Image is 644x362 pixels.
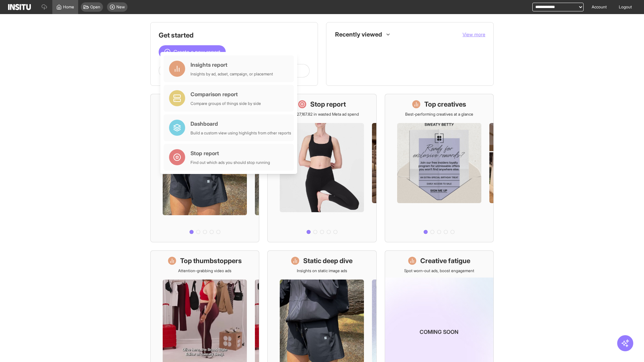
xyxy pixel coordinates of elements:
div: Build a custom view using highlights from other reports [191,130,291,136]
span: Open [90,4,100,10]
p: Best-performing creatives at a glance [405,112,473,117]
span: View more [463,32,485,37]
p: Insights on static image ads [297,268,347,274]
h1: Get started [159,31,310,40]
p: Attention-grabbing video ads [178,268,231,274]
h1: Static deep dive [303,256,353,265]
span: Home [63,4,74,10]
a: Stop reportSave £27,167.82 in wasted Meta ad spend [267,94,376,242]
button: Create a new report [159,45,226,59]
div: Stop report [191,149,270,157]
h1: Top thumbstoppers [180,256,242,265]
div: Compare groups of things side by side [191,101,261,106]
a: What's live nowSee all active ads instantly [150,94,259,242]
h1: Stop report [310,100,346,109]
div: Insights by ad, adset, campaign, or placement [191,71,273,77]
h1: Top creatives [424,100,466,109]
div: Dashboard [191,120,291,128]
a: Top creativesBest-performing creatives at a glance [385,94,494,242]
span: Create a new report [173,48,220,56]
div: Comparison report [191,90,261,98]
div: Insights report [191,61,273,69]
p: Save £27,167.82 in wasted Meta ad spend [285,112,359,117]
button: View more [463,31,485,38]
span: New [116,4,125,10]
div: Find out which ads you should stop running [191,160,270,165]
img: Logo [8,4,31,10]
